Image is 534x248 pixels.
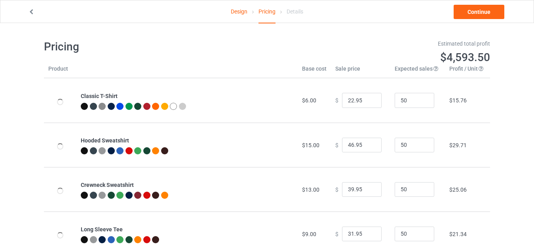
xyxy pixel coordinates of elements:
b: Classic T-Shirt [81,93,118,99]
span: $15.76 [449,97,467,104]
span: $ [335,231,338,237]
span: $ [335,186,338,192]
th: Base cost [298,65,331,78]
div: Details [287,0,303,23]
b: Crewneck Sweatshirt [81,182,134,188]
h1: Pricing [44,40,262,54]
th: Sale price [331,65,390,78]
span: $6.00 [302,97,316,104]
a: Continue [454,5,504,19]
span: $25.06 [449,186,467,193]
span: $ [335,142,338,148]
div: Pricing [258,0,276,23]
a: Design [231,0,247,23]
span: $9.00 [302,231,316,237]
b: Long Sleeve Tee [81,226,123,233]
th: Expected sales [390,65,445,78]
b: Hooded Sweatshirt [81,137,129,144]
span: $21.34 [449,231,467,237]
span: $15.00 [302,142,319,148]
img: heather_texture.png [99,103,106,110]
span: $29.71 [449,142,467,148]
div: Estimated total profit [273,40,490,48]
th: Profit / Unit [445,65,490,78]
span: $ [335,97,338,104]
span: $13.00 [302,186,319,193]
span: $4,593.50 [440,51,490,64]
th: Product [44,65,76,78]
